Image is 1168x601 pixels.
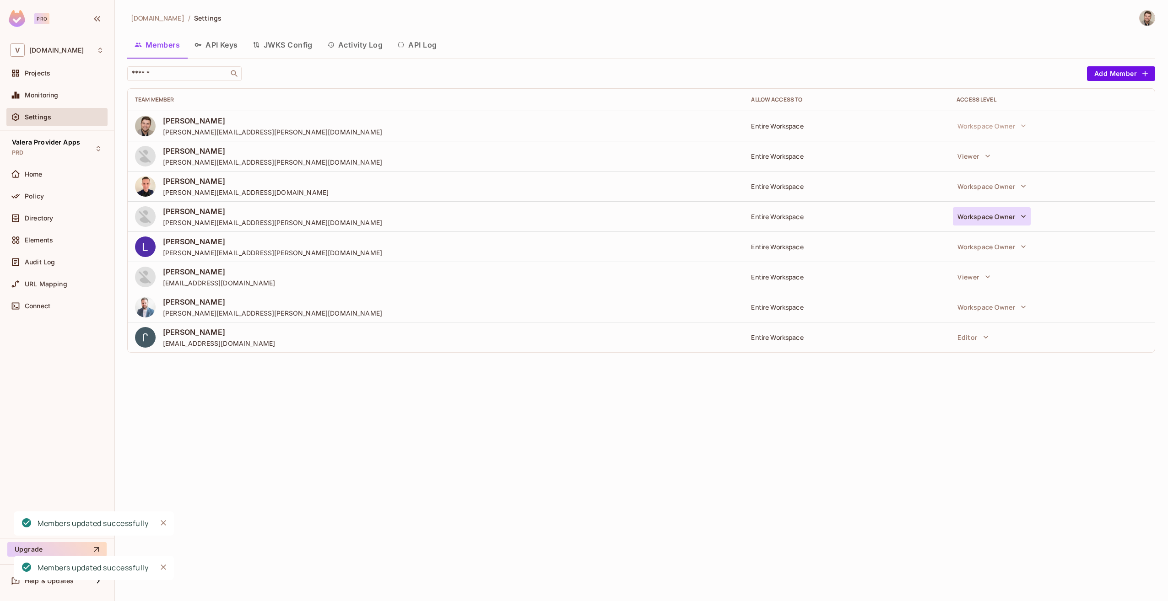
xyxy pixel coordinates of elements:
span: Settings [25,113,51,121]
span: [PERSON_NAME] [163,176,329,186]
span: Home [25,171,43,178]
div: Access Level [957,96,1147,103]
span: Settings [194,14,222,22]
div: Team Member [135,96,736,103]
span: [PERSON_NAME][EMAIL_ADDRESS][PERSON_NAME][DOMAIN_NAME] [163,158,382,166]
span: V [10,43,25,57]
div: Members updated successfully [38,518,148,529]
span: [PERSON_NAME][EMAIL_ADDRESS][PERSON_NAME][DOMAIN_NAME] [163,248,382,257]
span: [PERSON_NAME][EMAIL_ADDRESS][PERSON_NAME][DOMAIN_NAME] [163,309,382,317]
button: Close [157,516,170,530]
div: Entire Workspace [751,242,942,251]
span: Policy [25,193,44,200]
span: [PERSON_NAME][EMAIL_ADDRESS][DOMAIN_NAME] [163,188,329,197]
img: ALm5wu0-H7I5ot0-zM52g87Ja9mgwKnJC_J8DrYArpNI=s96-c [135,206,156,227]
span: URL Mapping [25,280,67,288]
button: Workspace Owner [953,207,1031,225]
button: Viewer [953,147,995,165]
img: AEdFTp45ZlsULEwPet5v30Pi_uQt4IwAPvQTvwiLjec=s96-c [135,267,156,287]
span: [PERSON_NAME][EMAIL_ADDRESS][PERSON_NAME][DOMAIN_NAME] [163,128,382,136]
img: SReyMgAAAABJRU5ErkJggg== [9,10,25,27]
li: / [188,14,190,22]
span: [PERSON_NAME] [163,206,382,216]
img: ALm5wu1Zxz4czmZOKvych0MAQYUAM3UYuOjSXijb7Ntn=s96-c [135,176,156,197]
button: API Keys [187,33,245,56]
span: [DOMAIN_NAME] [131,14,184,22]
span: Elements [25,236,53,244]
button: API Log [390,33,444,56]
span: Directory [25,215,53,222]
span: [PERSON_NAME] [163,327,275,337]
button: Add Member [1087,66,1155,81]
span: Connect [25,302,50,310]
div: Entire Workspace [751,333,942,342]
span: Audit Log [25,258,55,266]
span: Projects [25,70,50,77]
button: Close [157,560,170,574]
img: ALm5wu0Bo9oU-D1feRTsFpx1aJGEPvyepa6xFLEfqWQo=s96-c [135,236,156,257]
span: Workspace: valerahealth.com [29,47,84,54]
button: Members [127,33,187,56]
span: PRD [12,149,23,156]
img: ACNPEu8O8hKDiuZrVjP1eDbchq3yt_KmXV20jEt4od1s=s96-c [135,116,156,136]
div: Allow Access to [751,96,942,103]
div: Members updated successfully [38,562,148,574]
div: Entire Workspace [751,152,942,161]
span: [PERSON_NAME] [163,116,382,126]
button: Viewer [953,268,995,286]
img: AEdFTp4zfaRBkldOlIUeWDYUww9zPGtWpwUo7AWe8n_X=s96-c [135,297,156,317]
span: [PERSON_NAME] [163,267,275,277]
div: Entire Workspace [751,303,942,311]
button: Activity Log [320,33,390,56]
span: Valera Provider Apps [12,139,80,146]
span: Monitoring [25,91,59,99]
span: [PERSON_NAME] [163,297,382,307]
div: Entire Workspace [751,182,942,191]
div: Entire Workspace [751,273,942,281]
button: Workspace Owner [953,237,1031,256]
img: ALm5wu0szLwf8l1oU0IHLDLIshW5COsXqj3efVvJh5qT=s96-c [135,327,156,348]
span: [PERSON_NAME] [163,236,382,247]
span: [EMAIL_ADDRESS][DOMAIN_NAME] [163,279,275,287]
button: Workspace Owner [953,177,1031,195]
div: Entire Workspace [751,122,942,130]
button: Workspace Owner [953,117,1031,135]
span: [EMAIL_ADDRESS][DOMAIN_NAME] [163,339,275,348]
button: Workspace Owner [953,298,1031,316]
img: Matthew Karges [1140,11,1155,26]
span: [PERSON_NAME][EMAIL_ADDRESS][PERSON_NAME][DOMAIN_NAME] [163,218,382,227]
button: JWKS Config [245,33,320,56]
img: ACNPEu8QEOZ3V125vnVIFD5mXaOZl8pcG-QzbVmgTcod=s96-c [135,146,156,166]
div: Pro [34,13,49,24]
button: Editor [953,328,993,346]
span: [PERSON_NAME] [163,146,382,156]
div: Entire Workspace [751,212,942,221]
